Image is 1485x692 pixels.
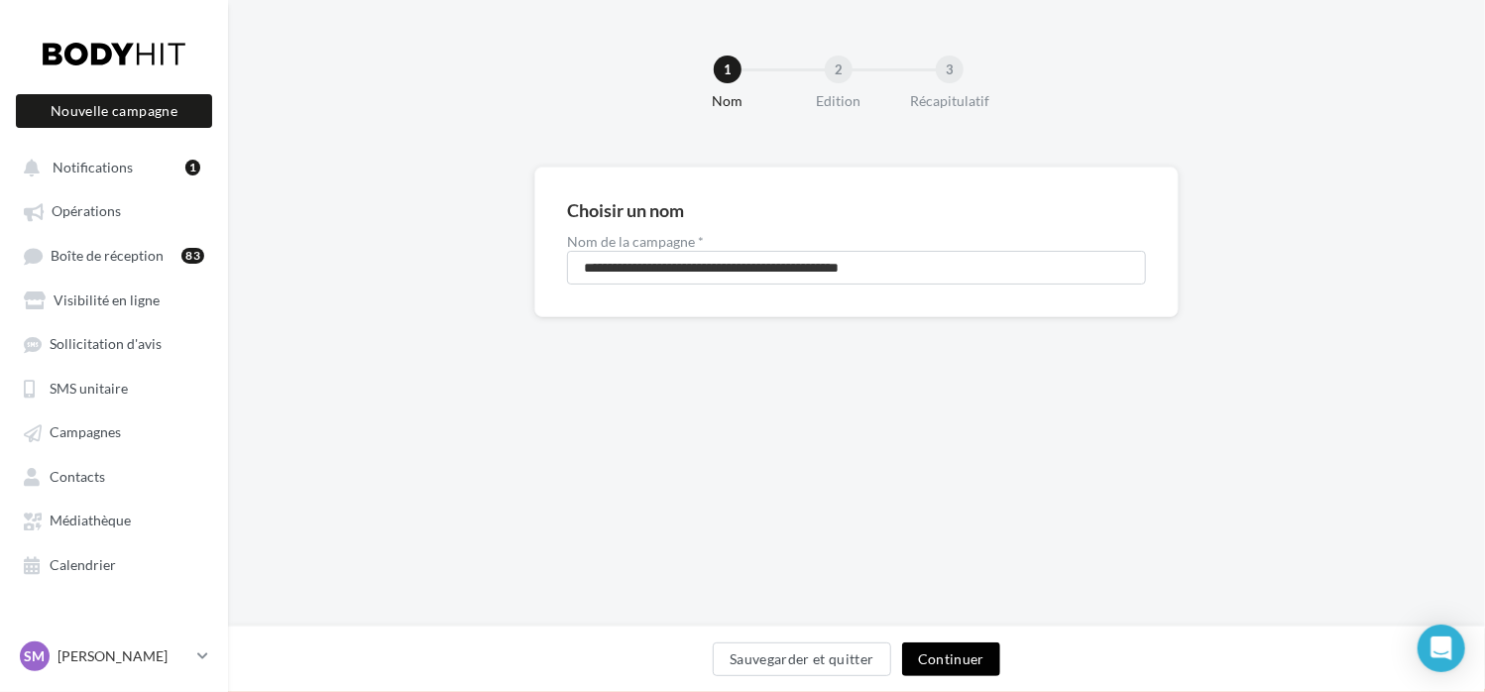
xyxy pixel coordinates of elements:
[50,556,116,573] span: Calendrier
[50,380,128,397] span: SMS unitaire
[12,502,216,537] a: Médiathèque
[185,160,200,175] div: 1
[12,325,216,361] a: Sollicitation d'avis
[50,336,162,353] span: Sollicitation d'avis
[12,282,216,317] a: Visibilité en ligne
[12,237,216,274] a: Boîte de réception83
[12,458,216,494] a: Contacts
[53,159,133,175] span: Notifications
[52,203,121,220] span: Opérations
[12,413,216,449] a: Campagnes
[902,642,1000,676] button: Continuer
[936,56,964,83] div: 3
[713,642,891,676] button: Sauvegarder et quitter
[12,370,216,405] a: SMS unitaire
[886,91,1013,111] div: Récapitulatif
[50,468,105,485] span: Contacts
[12,546,216,582] a: Calendrier
[825,56,853,83] div: 2
[12,192,216,228] a: Opérations
[50,424,121,441] span: Campagnes
[181,248,204,264] div: 83
[1418,625,1465,672] div: Open Intercom Messenger
[50,513,131,529] span: Médiathèque
[775,91,902,111] div: Edition
[16,94,212,128] button: Nouvelle campagne
[57,646,189,666] p: [PERSON_NAME]
[54,291,160,308] span: Visibilité en ligne
[714,56,742,83] div: 1
[25,646,46,666] span: SM
[16,637,212,675] a: SM [PERSON_NAME]
[664,91,791,111] div: Nom
[567,235,1146,249] label: Nom de la campagne *
[12,149,208,184] button: Notifications 1
[567,201,684,219] div: Choisir un nom
[51,247,164,264] span: Boîte de réception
